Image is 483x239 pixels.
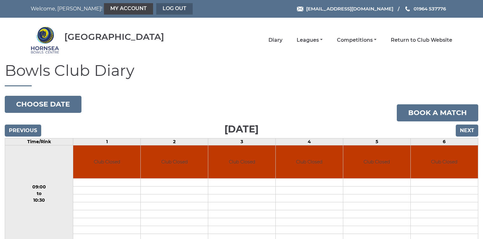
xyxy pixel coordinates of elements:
[397,104,478,121] a: Book a match
[141,145,208,179] td: Club Closed
[405,6,410,11] img: Phone us
[73,145,140,179] td: Club Closed
[104,3,153,15] a: My Account
[208,138,276,145] td: 3
[343,138,410,145] td: 5
[343,145,410,179] td: Club Closed
[276,138,343,145] td: 4
[297,37,323,44] a: Leagues
[410,138,478,145] td: 6
[297,7,303,11] img: Email
[297,5,393,12] a: Email [EMAIL_ADDRESS][DOMAIN_NAME]
[268,37,282,44] a: Diary
[5,138,73,145] td: Time/Rink
[411,145,478,179] td: Club Closed
[5,96,81,113] button: Choose date
[276,145,343,179] td: Club Closed
[64,32,164,42] div: [GEOGRAPHIC_DATA]
[31,26,59,54] img: Hornsea Bowls Centre
[306,6,393,12] span: [EMAIL_ADDRESS][DOMAIN_NAME]
[5,125,41,137] input: Previous
[156,3,193,15] a: Log out
[391,37,452,44] a: Return to Club Website
[208,145,275,179] td: Club Closed
[5,62,478,86] h1: Bowls Club Diary
[337,37,377,44] a: Competitions
[141,138,208,145] td: 2
[414,6,446,12] span: 01964 537776
[456,125,478,137] input: Next
[31,3,201,15] nav: Welcome, [PERSON_NAME]!
[404,5,446,12] a: Phone us 01964 537776
[73,138,141,145] td: 1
